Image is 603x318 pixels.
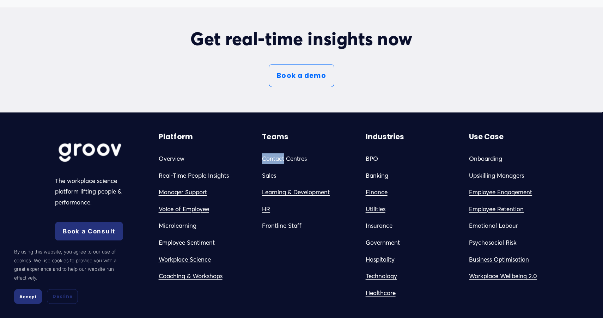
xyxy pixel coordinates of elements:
a: Employee Retention [469,204,524,215]
a: Frontline Staff [262,220,301,231]
strong: Platform [159,132,193,142]
a: Business Optimisation [469,254,529,265]
section: Cookie banner [7,240,134,311]
a: Sales [262,170,276,181]
h2: Get real-time insights now [117,28,487,49]
a: Emotional Labour [469,220,518,231]
a: Insurance [366,220,392,231]
a: Healthcare [366,288,396,299]
a: Employee Engagement [469,187,532,198]
a: Voice of Employee [159,204,209,215]
strong: Use Case [469,132,504,142]
a: Onboarding [469,153,502,164]
button: Accept [14,289,42,304]
a: Psychosocial Risk [469,237,517,248]
a: Contact Centres [262,153,307,164]
a: HR [262,204,270,215]
a: Workplace Wellbein [469,271,523,282]
a: Real-Time People Insights [159,170,229,181]
a: Upskilling Managers [469,170,524,181]
a: Utilities [366,204,385,215]
a: Finance [366,187,388,198]
a: Book a demo [269,64,334,87]
a: Banking [366,170,388,181]
a: Workplace Science [159,254,211,265]
a: Coaching & Workshops [159,271,223,282]
p: By using this website, you agree to our use of cookies. We use cookies to provide you with a grea... [14,247,127,282]
p: The workplace science platform lifting people & performance. [55,176,134,208]
a: Technology [366,271,397,282]
strong: Industries [366,132,404,142]
a: Learning & Development [262,187,330,198]
a: Hospitality [366,254,395,265]
a: Microlearning [159,220,196,231]
a: g 2.0 [523,271,537,282]
span: Decline [53,293,72,300]
a: Manager Support [159,187,207,198]
a: BPO [366,153,378,164]
a: Book a Consult [55,222,123,241]
span: Accept [19,294,37,299]
a: Government [366,237,400,248]
strong: Teams [262,132,288,142]
a: Employee Sentiment [159,237,215,248]
button: Decline [47,289,78,304]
